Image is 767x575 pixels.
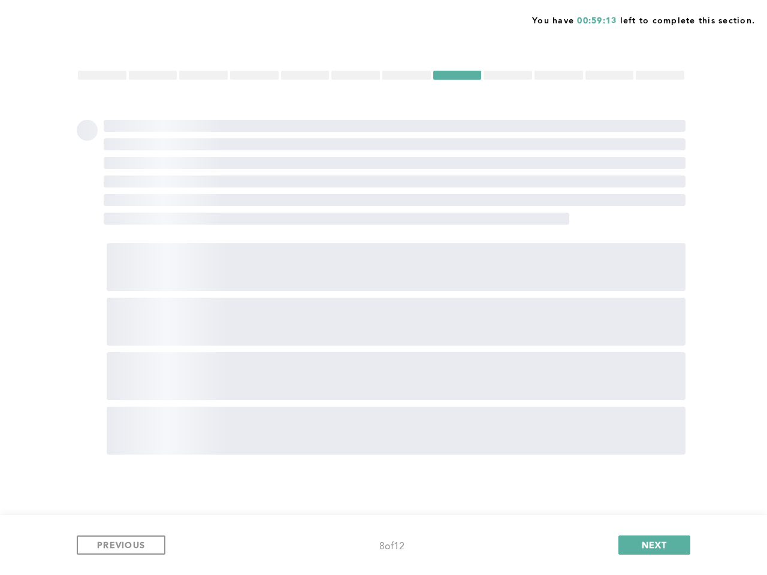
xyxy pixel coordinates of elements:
button: NEXT [618,535,690,555]
div: 8 of 12 [379,538,404,555]
span: ‌ [107,352,686,400]
span: You have left to complete this section. [532,12,755,27]
span: ‌ [77,120,98,141]
span: PREVIOUS [97,539,145,550]
span: NEXT [642,539,668,550]
span: ‌ [104,213,569,225]
span: 00:59:13 [577,17,617,25]
span: ‌ [104,138,686,150]
span: ‌ [107,298,686,346]
span: ‌ [107,243,686,291]
button: PREVIOUS [77,535,165,555]
span: ‌ [104,157,686,169]
span: ‌ [104,175,686,187]
span: ‌ [104,194,686,206]
span: ‌ [107,407,686,455]
span: ‌ [104,120,686,132]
